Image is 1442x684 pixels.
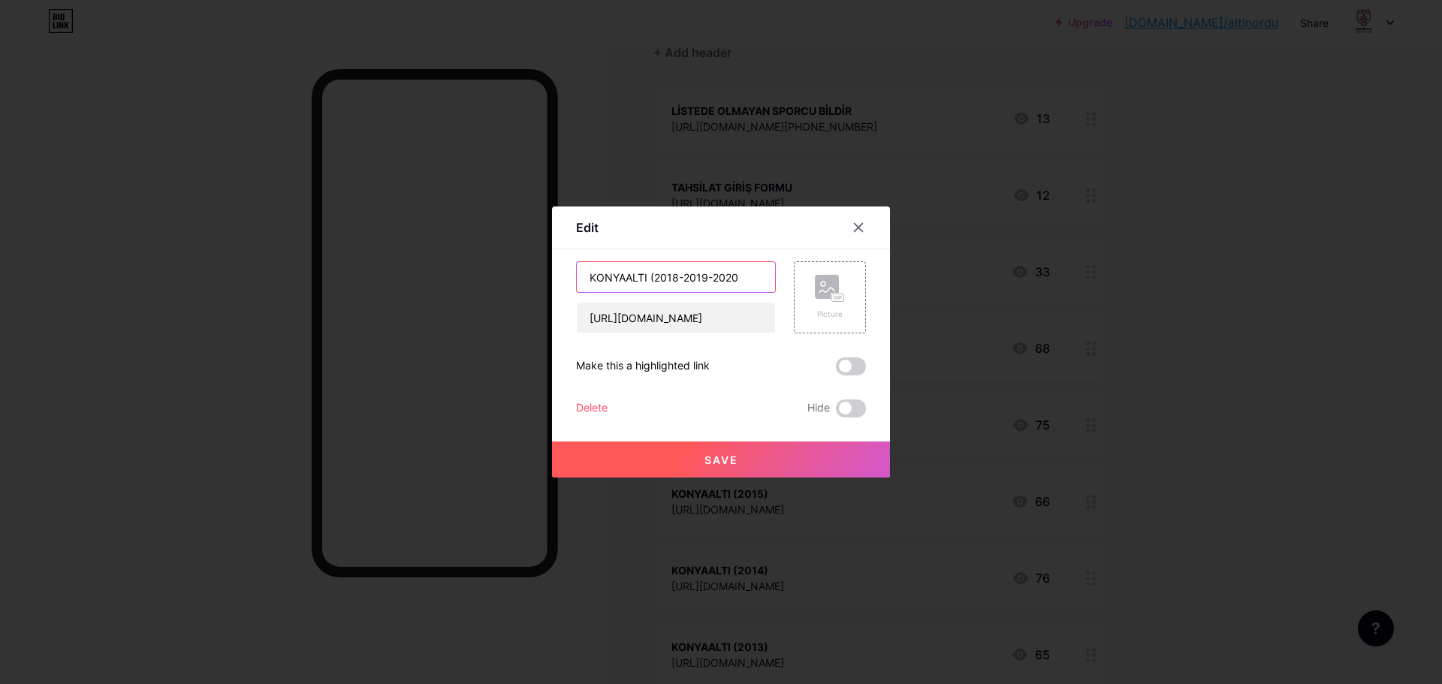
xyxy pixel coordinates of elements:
[577,303,775,333] input: URL
[552,441,890,478] button: Save
[577,262,775,292] input: Title
[576,399,608,417] div: Delete
[815,309,845,320] div: Picture
[576,357,710,375] div: Make this a highlighted link
[704,453,738,466] span: Save
[807,399,830,417] span: Hide
[576,218,599,237] div: Edit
